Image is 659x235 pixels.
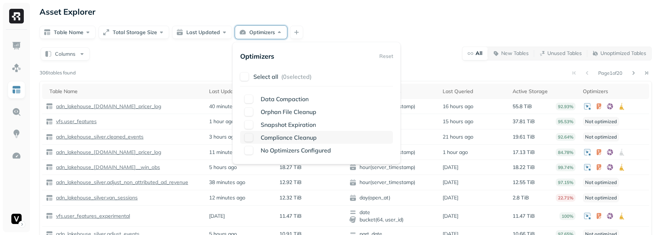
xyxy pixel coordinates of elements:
span: hour(server_timestamp) [349,179,435,186]
span: No Optimizers Configured [261,147,331,154]
p: 3 hours ago [209,133,237,140]
p: Asset Explorer [40,7,96,17]
p: 12 minutes ago [209,194,245,201]
img: table [46,118,53,125]
img: table [46,179,53,186]
p: Optimizers [240,52,274,60]
img: Dashboard [12,41,21,51]
a: vfs.user_features [53,118,97,125]
p: adn_lakehouse_silver.adjust_non_attributed_ad_revenue [55,179,188,186]
p: 55.8 TiB [513,103,532,110]
span: date [349,209,435,216]
p: [DATE] [209,213,225,220]
p: [DATE] [443,213,458,220]
img: Asset Explorer [12,85,21,95]
p: 84.78% [556,148,576,156]
a: adn_lakehouse_[DOMAIN_NAME]__win_obs [53,164,160,171]
p: Not optimized [583,193,619,202]
button: Columns [41,47,90,60]
p: 100% [559,212,576,220]
img: table [46,194,53,202]
img: Insights [12,129,21,139]
p: 11.47 TiB [513,213,535,220]
div: Table Name [49,88,202,95]
img: table [46,148,53,156]
p: vfs.user_features [55,118,97,125]
p: adn_lakehouse_[DOMAIN_NAME]__win_obs [55,164,160,171]
p: Not optimized [583,132,619,142]
p: New Tables [501,50,529,57]
p: Not optimized [583,178,619,187]
div: Last Queried [443,88,505,95]
p: All [476,50,483,57]
a: vfs.user_features_experimental [53,213,130,220]
p: 15 hours ago [443,118,473,125]
p: 95.53% [556,118,576,125]
p: 1 hour ago [209,118,234,125]
p: Unused Tables [547,50,582,57]
div: Active Storage [513,88,575,95]
div: Optimizers [583,88,645,95]
p: adn_lakehouse_[DOMAIN_NAME]_pricer_log [55,149,161,156]
p: 38 minutes ago [209,179,245,186]
p: 92.93% [556,103,576,110]
p: 12.32 TiB [279,194,302,201]
button: Table Name [40,26,96,39]
p: Select all [253,73,278,80]
img: Ryft [9,9,24,23]
span: hour(server_timestamp) [349,164,435,171]
p: 5 hours ago [209,164,237,171]
img: table [46,212,53,220]
img: Optimization [12,151,21,161]
p: 17.13 TiB [513,149,535,156]
p: 11.47 TiB [279,213,302,220]
p: 16 hours ago [443,103,473,110]
p: Page 1 of 20 [598,70,622,76]
button: Optimizers [235,26,287,39]
div: Last Updated [209,88,272,95]
span: day(open_at) [349,194,435,202]
p: 12.55 TiB [513,179,535,186]
p: [DATE] [443,179,458,186]
button: Total Storage Size [98,26,169,39]
span: bucket(64, user_id) [349,216,435,223]
p: [DATE] [443,164,458,171]
p: 2.8 TiB [513,194,529,201]
button: Last Updated [172,26,232,39]
p: Not optimized [583,117,619,126]
p: 21 hours ago [443,133,473,140]
img: table [46,103,53,110]
p: adn_lakehouse_silver.cleaned_events [55,133,144,140]
button: Select all (0selected) [253,70,393,83]
span: Data Compaction [261,95,309,103]
p: adn_lakehouse_silver.van_sessions [55,194,138,201]
p: 18.27 TiB [279,164,302,171]
a: adn_lakehouse_silver.adjust_non_attributed_ad_revenue [53,179,188,186]
p: 12.92 TiB [279,179,302,186]
img: Query Explorer [12,107,21,117]
p: 97.15% [556,179,576,186]
img: Voodoo [11,214,22,224]
p: 19.61 TiB [513,133,535,140]
span: Snapshot Expiration [261,121,316,128]
p: 1 hour ago [443,149,468,156]
span: Compliance Cleanup [261,134,317,141]
img: table [46,164,53,171]
p: vfs.user_features_experimental [55,213,130,220]
a: adn_lakehouse_[DOMAIN_NAME]_pricer_log [53,103,161,110]
span: Orphan File Cleanup [261,108,316,115]
p: adn_lakehouse_[DOMAIN_NAME]_pricer_log [55,103,161,110]
p: [DATE] [443,194,458,201]
img: table [46,133,53,141]
a: adn_lakehouse_silver.van_sessions [53,194,138,201]
p: Unoptimized Tables [600,50,646,57]
p: 306 tables found [40,69,76,77]
p: 40 minutes ago [209,103,245,110]
p: 22.71% [556,194,576,202]
a: adn_lakehouse_silver.cleaned_events [53,133,144,140]
p: 18.22 TiB [513,164,535,171]
p: 11 minutes ago [209,149,245,156]
p: 37.81 TiB [513,118,535,125]
img: Assets [12,63,21,73]
p: 99.74% [556,164,576,171]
